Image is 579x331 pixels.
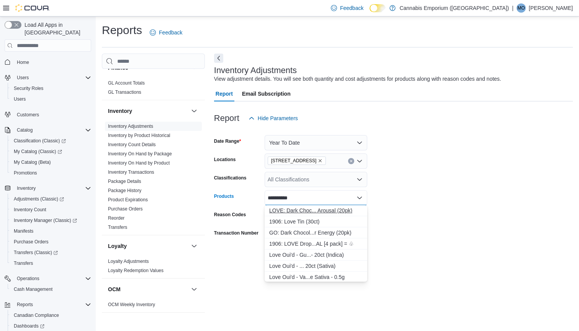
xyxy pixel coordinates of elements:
[11,227,36,236] a: Manifests
[214,212,246,218] label: Reason Codes
[8,204,94,215] button: Inventory Count
[108,302,155,307] a: OCM Weekly Inventory
[512,3,514,13] p: |
[11,227,91,236] span: Manifests
[271,157,317,165] span: [STREET_ADDRESS]
[8,236,94,247] button: Purchase Orders
[11,285,91,294] span: Cash Management
[14,323,44,329] span: Dashboards
[17,112,39,118] span: Customers
[265,216,367,227] button: 1906: Love Tin (30ct)
[11,136,91,145] span: Classification (Classic)
[2,299,94,310] button: Reports
[14,96,26,102] span: Users
[108,206,143,212] a: Purchase Orders
[108,225,127,230] a: Transfers
[11,84,91,93] span: Security Roles
[348,158,354,164] button: Clear input
[8,135,94,146] a: Classification (Classic)
[108,268,164,273] a: Loyalty Redemption Values
[8,83,94,94] button: Security Roles
[14,239,49,245] span: Purchase Orders
[11,95,91,104] span: Users
[11,216,91,225] span: Inventory Manager (Classic)
[102,300,205,312] div: OCM
[108,242,127,250] h3: Loyalty
[370,12,370,13] span: Dark Mode
[11,321,47,331] a: Dashboards
[8,157,94,168] button: My Catalog (Beta)
[265,227,367,238] button: GO: Dark Chocolate Coffee Beans for Energy (20pk)
[2,183,94,194] button: Inventory
[11,205,91,214] span: Inventory Count
[529,3,573,13] p: [PERSON_NAME]
[11,237,91,246] span: Purchase Orders
[108,285,121,293] h3: OCM
[11,248,91,257] span: Transfers (Classic)
[14,58,32,67] a: Home
[14,110,91,119] span: Customers
[21,21,91,36] span: Load All Apps in [GEOGRAPHIC_DATA]
[214,230,258,236] label: Transaction Number
[340,4,363,12] span: Feedback
[108,179,141,184] a: Package Details
[14,184,39,193] button: Inventory
[357,176,363,183] button: Open list of options
[11,285,56,294] a: Cash Management
[108,259,149,264] a: Loyalty Adjustments
[14,85,43,91] span: Security Roles
[11,259,36,268] a: Transfers
[11,147,91,156] span: My Catalog (Classic)
[108,124,153,129] a: Inventory Adjustments
[269,218,363,225] div: 1906: Love Tin (30ct)
[108,142,156,147] a: Inventory Count Details
[2,56,94,67] button: Home
[108,133,170,138] a: Inventory by Product Historical
[17,302,33,308] span: Reports
[108,170,154,175] a: Inventory Transactions
[269,273,363,281] div: Love Oui'd - Va...e Sativa - 0.5g
[8,284,94,295] button: Cash Management
[2,273,94,284] button: Operations
[8,215,94,226] a: Inventory Manager (Classic)
[265,272,367,283] button: Love Oui'd - Vape - Active Sativa - 0.5g
[245,111,301,126] button: Hide Parameters
[11,194,91,204] span: Adjustments (Classic)
[11,168,40,178] a: Promotions
[14,207,46,213] span: Inventory Count
[14,126,36,135] button: Catalog
[14,159,51,165] span: My Catalog (Beta)
[11,259,91,268] span: Transfers
[108,188,141,193] a: Package History
[190,241,199,251] button: Loyalty
[328,0,366,16] a: Feedback
[14,300,36,309] button: Reports
[108,90,141,95] a: GL Transactions
[108,151,172,157] a: Inventory On Hand by Package
[2,72,94,83] button: Users
[102,78,205,100] div: Finance
[147,25,185,40] a: Feedback
[11,158,54,167] a: My Catalog (Beta)
[258,114,298,122] span: Hide Parameters
[14,300,91,309] span: Reports
[318,158,322,163] button: Remove 2460 Williamsbridge Rd from selection in this group
[11,237,52,246] a: Purchase Orders
[357,195,363,201] button: Close list of options
[108,197,148,202] a: Product Expirations
[14,260,33,266] span: Transfers
[517,3,525,13] span: MO
[108,107,188,115] button: Inventory
[269,207,363,214] div: LOVE: Dark Choc... Arousal (20pk)
[14,184,91,193] span: Inventory
[265,205,367,216] button: LOVE: Dark Chocolate Coffee Beans for Arousal (20pk)
[269,251,363,259] div: Love Oui'd - Gu...- 20ct (Indica)
[108,215,124,221] a: Reorder
[214,157,236,163] label: Locations
[108,160,170,166] a: Inventory On Hand by Product
[8,258,94,269] button: Transfers
[2,109,94,120] button: Customers
[265,249,367,261] button: Love Oui'd - Gummy - Sleep - Ginger - 20ct (Indica)
[214,66,297,75] h3: Inventory Adjustments
[108,80,145,86] a: GL Account Totals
